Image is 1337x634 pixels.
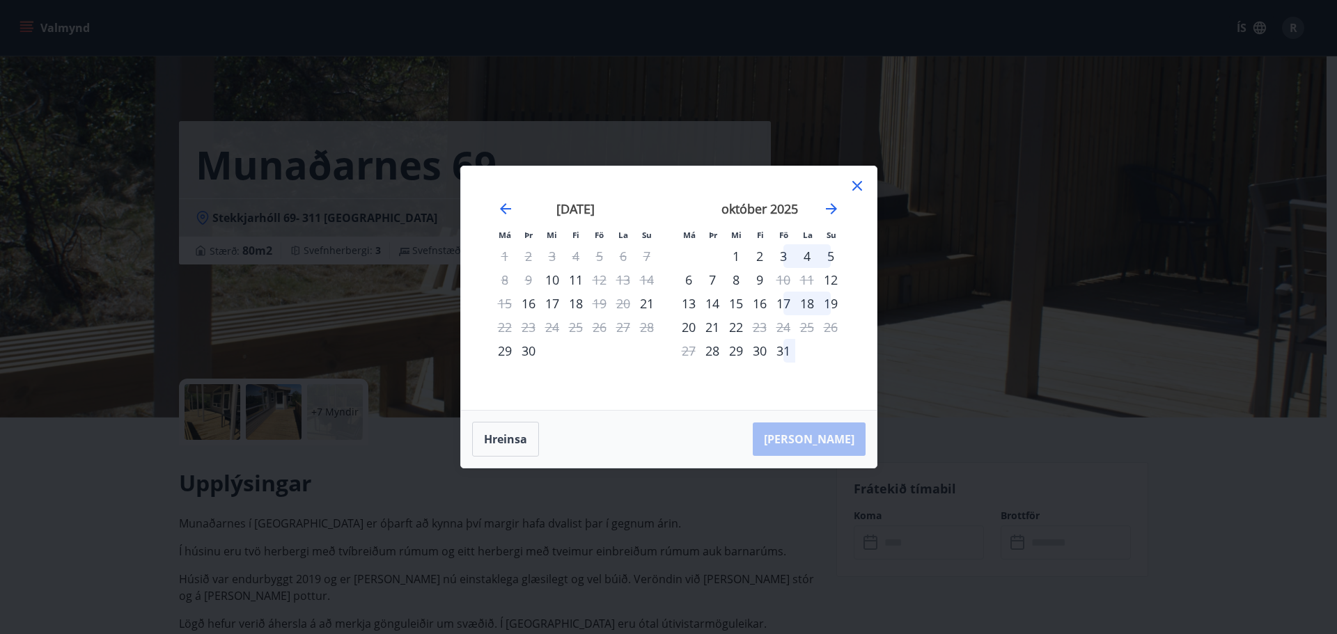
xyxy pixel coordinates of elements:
[588,268,611,292] div: Aðeins útritun í boði
[611,244,635,268] td: Not available. laugardagur, 6. september 2025
[803,230,813,240] small: La
[493,315,517,339] div: Aðeins útritun í boði
[472,422,539,457] button: Hreinsa
[493,292,517,315] td: Not available. mánudagur, 15. september 2025
[588,315,611,339] td: Not available. föstudagur, 26. september 2025
[478,183,860,393] div: Calendar
[635,268,659,292] td: Not available. sunnudagur, 14. september 2025
[677,315,701,339] div: 20
[819,268,843,292] td: Choose sunnudagur, 12. október 2025 as your check-in date. It’s available.
[724,292,748,315] td: Choose miðvikudagur, 15. október 2025 as your check-in date. It’s available.
[772,292,795,315] td: Choose föstudagur, 17. október 2025 as your check-in date. It’s available.
[724,315,748,339] div: 22
[572,230,579,240] small: Fi
[795,292,819,315] div: 18
[757,230,764,240] small: Fi
[540,292,564,315] td: Choose miðvikudagur, 17. september 2025 as your check-in date. It’s available.
[724,268,748,292] td: Choose miðvikudagur, 8. október 2025 as your check-in date. It’s available.
[748,244,772,268] td: Choose fimmtudagur, 2. október 2025 as your check-in date. It’s available.
[819,315,843,339] td: Not available. sunnudagur, 26. október 2025
[795,292,819,315] td: Choose laugardagur, 18. október 2025 as your check-in date. It’s available.
[748,268,772,292] div: 9
[819,244,843,268] td: Choose sunnudagur, 5. október 2025 as your check-in date. It’s available.
[772,292,795,315] div: 17
[564,268,588,292] td: Choose fimmtudagur, 11. september 2025 as your check-in date. It’s available.
[748,292,772,315] td: Choose fimmtudagur, 16. október 2025 as your check-in date. It’s available.
[709,230,717,240] small: Þr
[724,244,748,268] div: 1
[642,230,652,240] small: Su
[540,292,564,315] div: 17
[701,292,724,315] td: Choose þriðjudagur, 14. október 2025 as your check-in date. It’s available.
[772,339,795,363] div: 31
[540,268,564,292] td: Choose miðvikudagur, 10. september 2025 as your check-in date. It’s available.
[724,268,748,292] div: 8
[701,315,724,339] div: 21
[701,268,724,292] div: 7
[493,244,517,268] td: Not available. mánudagur, 1. september 2025
[564,292,588,315] div: 18
[635,292,659,315] div: Aðeins innritun í boði
[724,292,748,315] div: 15
[772,315,795,339] td: Not available. föstudagur, 24. október 2025
[517,292,540,315] td: Choose þriðjudagur, 16. september 2025 as your check-in date. It’s available.
[724,244,748,268] td: Choose miðvikudagur, 1. október 2025 as your check-in date. It’s available.
[819,268,843,292] div: Aðeins innritun í boði
[564,244,588,268] td: Not available. fimmtudagur, 4. september 2025
[819,292,843,315] td: Choose sunnudagur, 19. október 2025 as your check-in date. It’s available.
[564,315,588,339] td: Not available. fimmtudagur, 25. september 2025
[517,244,540,268] td: Not available. þriðjudagur, 2. september 2025
[493,268,517,292] td: Not available. mánudagur, 8. september 2025
[635,292,659,315] td: Choose sunnudagur, 21. september 2025 as your check-in date. It’s available.
[748,315,772,339] td: Not available. fimmtudagur, 23. október 2025
[540,315,564,339] td: Not available. miðvikudagur, 24. september 2025
[588,244,611,268] td: Not available. föstudagur, 5. september 2025
[677,315,701,339] td: Choose mánudagur, 20. október 2025 as your check-in date. It’s available.
[677,268,701,292] td: Choose mánudagur, 6. október 2025 as your check-in date. It’s available.
[517,315,540,339] td: Not available. þriðjudagur, 23. september 2025
[524,230,533,240] small: Þr
[588,292,611,315] div: Aðeins útritun í boði
[517,292,540,315] div: Aðeins innritun í boði
[611,268,635,292] td: Not available. laugardagur, 13. september 2025
[611,292,635,315] td: Not available. laugardagur, 20. september 2025
[497,200,514,217] div: Move backward to switch to the previous month.
[721,200,798,217] strong: október 2025
[517,339,540,363] div: 30
[701,339,724,363] td: Choose þriðjudagur, 28. október 2025 as your check-in date. It’s available.
[517,339,540,363] td: Choose þriðjudagur, 30. september 2025 as your check-in date. It’s available.
[611,315,635,339] td: Not available. laugardagur, 27. september 2025
[499,230,511,240] small: Má
[493,315,517,339] td: Not available. mánudagur, 22. september 2025
[748,268,772,292] td: Choose fimmtudagur, 9. október 2025 as your check-in date. It’s available.
[588,292,611,315] td: Not available. föstudagur, 19. september 2025
[772,268,795,292] td: Not available. föstudagur, 10. október 2025
[677,339,701,363] td: Not available. mánudagur, 27. október 2025
[748,339,772,363] td: Choose fimmtudagur, 30. október 2025 as your check-in date. It’s available.
[701,292,724,315] div: 14
[731,230,742,240] small: Mi
[588,268,611,292] td: Not available. föstudagur, 12. september 2025
[595,230,604,240] small: Fö
[772,244,795,268] td: Choose föstudagur, 3. október 2025 as your check-in date. It’s available.
[701,315,724,339] td: Choose þriðjudagur, 21. október 2025 as your check-in date. It’s available.
[823,200,840,217] div: Move forward to switch to the next month.
[795,244,819,268] div: 4
[547,230,557,240] small: Mi
[748,315,772,339] div: Aðeins útritun í boði
[748,339,772,363] div: 30
[635,315,659,339] td: Not available. sunnudagur, 28. september 2025
[748,292,772,315] div: 16
[724,315,748,339] td: Choose miðvikudagur, 22. október 2025 as your check-in date. It’s available.
[493,339,517,363] td: Choose mánudagur, 29. september 2025 as your check-in date. It’s available.
[779,230,788,240] small: Fö
[772,339,795,363] td: Choose föstudagur, 31. október 2025 as your check-in date. It’s available.
[748,244,772,268] div: 2
[819,292,843,315] div: 19
[635,244,659,268] td: Not available. sunnudagur, 7. september 2025
[701,339,724,363] div: Aðeins innritun í boði
[540,244,564,268] td: Not available. miðvikudagur, 3. september 2025
[677,292,701,315] td: Choose mánudagur, 13. október 2025 as your check-in date. It’s available.
[564,292,588,315] td: Choose fimmtudagur, 18. september 2025 as your check-in date. It’s available.
[683,230,696,240] small: Má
